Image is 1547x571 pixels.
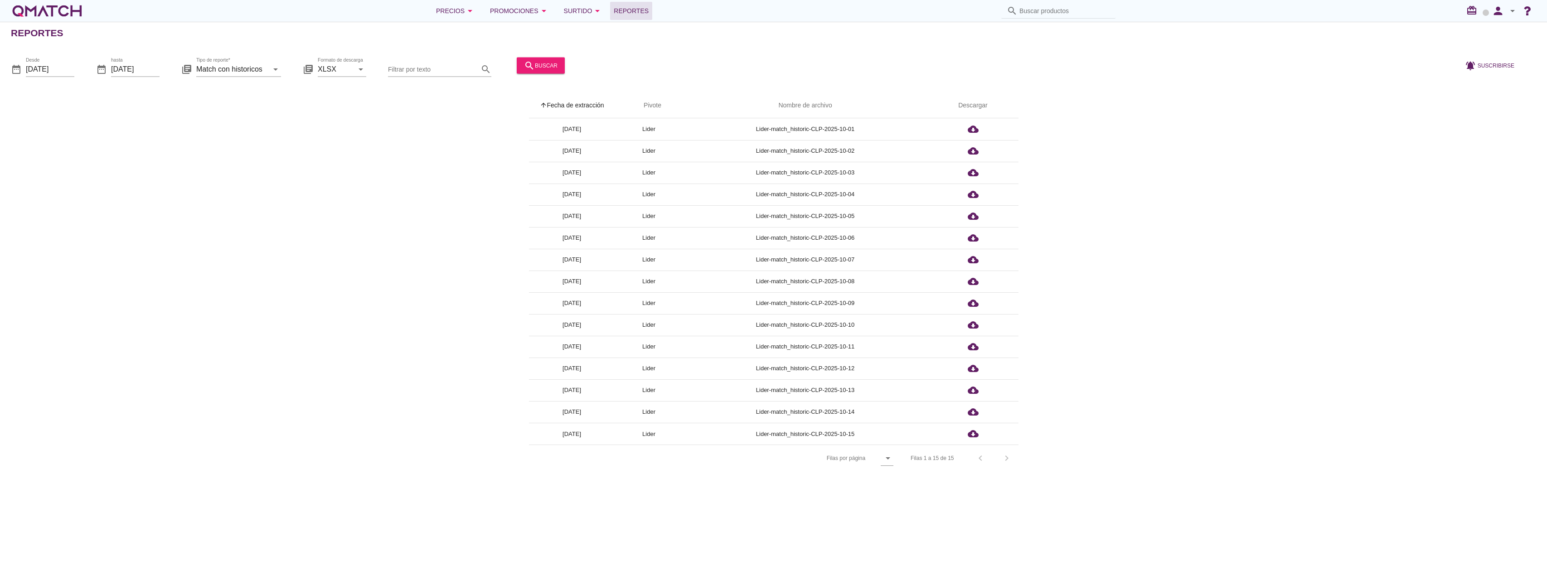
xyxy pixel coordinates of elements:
td: [DATE] [529,118,615,140]
td: [DATE] [529,205,615,227]
td: [DATE] [529,292,615,314]
input: Buscar productos [1019,4,1110,18]
td: Lider-match_historic-CLP-2025-10-10 [683,314,928,336]
i: cloud_download [968,211,979,222]
i: redeem [1466,5,1481,16]
th: Pivote: Not sorted. Activate to sort ascending. [615,93,683,118]
button: buscar [517,57,565,73]
td: [DATE] [529,358,615,379]
td: Lider-match_historic-CLP-2025-10-06 [683,227,928,249]
td: Lider [615,227,683,249]
td: Lider [615,336,683,358]
input: Tipo de reporte* [196,62,268,76]
i: cloud_download [968,124,979,135]
td: Lider-match_historic-CLP-2025-10-07 [683,249,928,271]
button: Precios [429,2,483,20]
i: arrow_upward [540,102,547,109]
i: arrow_drop_down [270,63,281,74]
div: Surtido [564,5,603,16]
i: search [480,63,491,74]
td: [DATE] [529,401,615,423]
td: Lider-match_historic-CLP-2025-10-04 [683,184,928,205]
td: Lider-match_historic-CLP-2025-10-15 [683,423,928,445]
i: person [1489,5,1507,17]
i: cloud_download [968,385,979,396]
i: arrow_drop_down [355,63,366,74]
td: Lider-match_historic-CLP-2025-10-01 [683,118,928,140]
i: cloud_download [968,363,979,374]
td: Lider-match_historic-CLP-2025-10-03 [683,162,928,184]
i: cloud_download [968,319,979,330]
td: Lider [615,358,683,379]
i: date_range [11,63,22,74]
td: [DATE] [529,423,615,445]
td: Lider [615,205,683,227]
button: Suscribirse [1458,57,1522,73]
td: Lider [615,249,683,271]
i: search [524,60,535,71]
td: [DATE] [529,227,615,249]
td: Lider-match_historic-CLP-2025-10-11 [683,336,928,358]
td: [DATE] [529,184,615,205]
td: Lider [615,162,683,184]
i: arrow_drop_down [883,453,893,464]
i: arrow_drop_down [538,5,549,16]
button: Promociones [483,2,557,20]
th: Fecha de extracción: Sorted ascending. Activate to sort descending. [529,93,615,118]
td: Lider-match_historic-CLP-2025-10-13 [683,379,928,401]
i: cloud_download [968,254,979,265]
td: Lider [615,292,683,314]
input: Desde [26,62,74,76]
td: Lider [615,271,683,292]
a: Reportes [610,2,652,20]
span: Reportes [614,5,649,16]
td: [DATE] [529,379,615,401]
th: Nombre de archivo: Not sorted. [683,93,928,118]
td: Lider-match_historic-CLP-2025-10-12 [683,358,928,379]
i: arrow_drop_down [1507,5,1518,16]
div: Filas 1 a 15 de 15 [911,454,954,462]
td: Lider-match_historic-CLP-2025-10-05 [683,205,928,227]
div: Filas por página [736,445,893,471]
th: Descargar: Not sorted. [928,93,1018,118]
td: [DATE] [529,249,615,271]
td: Lider-match_historic-CLP-2025-10-08 [683,271,928,292]
td: Lider-match_historic-CLP-2025-10-09 [683,292,928,314]
i: library_books [303,63,314,74]
span: Suscribirse [1478,61,1514,69]
div: buscar [524,60,558,71]
i: arrow_drop_down [465,5,475,16]
a: white-qmatch-logo [11,2,83,20]
i: search [1007,5,1018,16]
div: Promociones [490,5,549,16]
i: library_books [181,63,192,74]
input: Filtrar por texto [388,62,479,76]
button: Surtido [557,2,611,20]
i: cloud_download [968,341,979,352]
td: Lider [615,184,683,205]
td: [DATE] [529,336,615,358]
i: cloud_download [968,232,979,243]
i: cloud_download [968,145,979,156]
td: Lider [615,379,683,401]
i: notifications_active [1465,60,1478,71]
td: Lider [615,314,683,336]
td: Lider [615,423,683,445]
td: Lider [615,401,683,423]
i: cloud_download [968,276,979,287]
td: [DATE] [529,314,615,336]
i: arrow_drop_down [592,5,603,16]
td: Lider-match_historic-CLP-2025-10-14 [683,401,928,423]
div: Precios [436,5,475,16]
input: hasta [111,62,160,76]
input: Formato de descarga [318,62,354,76]
td: Lider-match_historic-CLP-2025-10-02 [683,140,928,162]
td: Lider [615,118,683,140]
td: Lider [615,140,683,162]
h2: Reportes [11,26,63,40]
i: cloud_download [968,298,979,309]
i: cloud_download [968,189,979,200]
td: [DATE] [529,271,615,292]
i: date_range [96,63,107,74]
